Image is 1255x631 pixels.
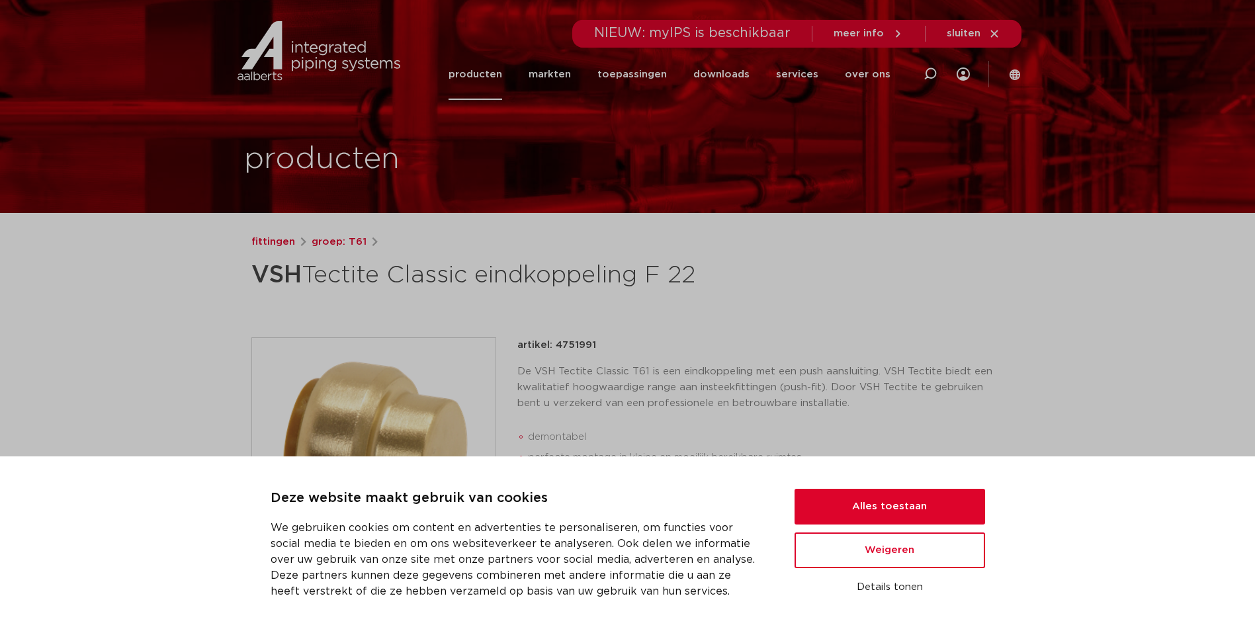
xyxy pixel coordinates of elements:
p: We gebruiken cookies om content en advertenties te personaliseren, om functies voor social media ... [271,520,763,599]
span: sluiten [947,28,980,38]
span: meer info [834,28,884,38]
nav: Menu [449,49,890,100]
a: services [776,49,818,100]
a: over ons [845,49,890,100]
a: toepassingen [597,49,667,100]
img: Product Image for VSH Tectite Classic eindkoppeling F 22 [252,338,496,581]
a: downloads [693,49,750,100]
h1: Tectite Classic eindkoppeling F 22 [251,255,748,295]
a: fittingen [251,234,295,250]
button: Alles toestaan [795,489,985,525]
p: artikel: 4751991 [517,337,596,353]
li: demontabel [528,427,1004,448]
h1: producten [244,138,400,181]
a: markten [529,49,571,100]
a: groep: T61 [312,234,367,250]
strong: VSH [251,263,302,287]
p: Deze website maakt gebruik van cookies [271,488,763,509]
span: NIEUW: myIPS is beschikbaar [594,26,791,40]
li: perfecte montage in kleine en moeilijk bereikbare ruimtes [528,447,1004,468]
p: De VSH Tectite Classic T61 is een eindkoppeling met een push aansluiting. VSH Tectite biedt een k... [517,364,1004,411]
a: producten [449,49,502,100]
button: Details tonen [795,576,985,599]
button: Weigeren [795,532,985,568]
a: meer info [834,28,904,40]
a: sluiten [947,28,1000,40]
